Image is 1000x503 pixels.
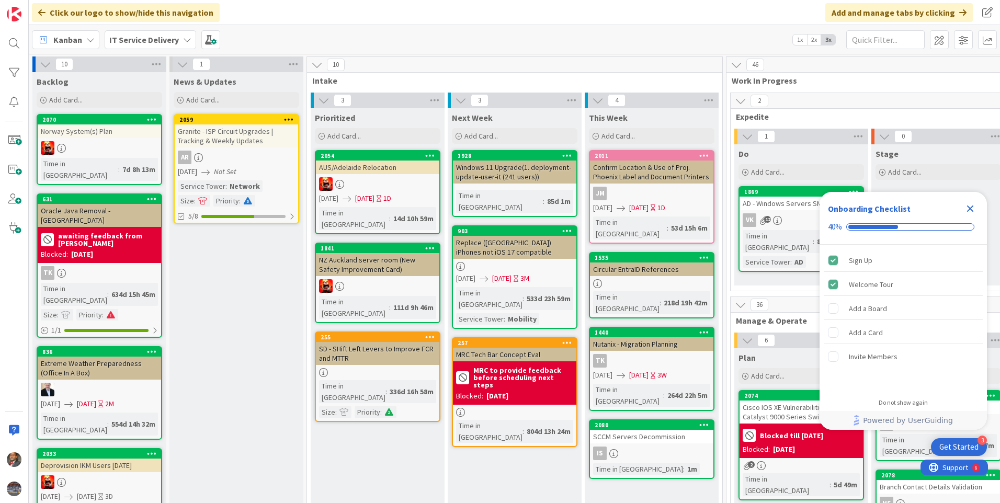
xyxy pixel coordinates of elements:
div: TK [41,266,54,280]
div: 2074Cisco IOS XE Vulnerabilities on Catalyst 9000 Series Switches [740,391,863,424]
div: 1440Nutanix - Migration Planning [590,328,713,351]
div: Mobility [505,313,539,325]
div: JM [593,187,607,200]
div: 554d 14h 32m [109,418,158,430]
div: Time in [GEOGRAPHIC_DATA] [743,230,813,253]
span: News & Updates [174,76,236,87]
div: Priority [213,195,239,207]
div: Click our logo to show/hide this navigation [32,3,220,22]
div: [DATE] [486,391,508,402]
div: 804d 13h 24m [524,426,573,437]
span: : [102,309,104,321]
b: awaiting feedback from [PERSON_NAME] [58,232,158,247]
span: 46 [746,59,764,71]
div: 2054 [316,151,439,161]
div: HO [38,383,161,396]
span: 2 [751,95,768,107]
div: Blocked: [41,249,68,260]
div: 7d 8h 13m [120,164,158,175]
div: Invite Members is incomplete. [824,345,983,368]
div: Add a Board [849,302,887,315]
span: : [504,313,505,325]
span: 2x [807,35,821,45]
div: Onboarding Checklist [828,202,911,215]
img: avatar [7,482,21,496]
span: : [389,302,391,313]
span: 5/8 [188,211,198,222]
div: Time in [GEOGRAPHIC_DATA] [41,283,107,306]
div: 255SD - SHift Left Levers to Improve FCR and MTTR [316,333,439,365]
div: 2059 [175,115,298,124]
div: Time in [GEOGRAPHIC_DATA] [743,473,829,496]
div: Add a Card is incomplete. [824,321,983,344]
div: Circular EntraID References [590,262,713,276]
div: 2054AUS/Adelaide Relocation [316,151,439,174]
span: : [118,164,120,175]
b: IT Service Delivery [109,35,179,45]
span: : [389,213,391,224]
div: [DATE] [773,444,795,455]
div: 1535 [590,253,713,262]
div: 1535 [595,254,713,261]
div: Time in [GEOGRAPHIC_DATA] [41,413,107,436]
span: Add Card... [186,95,220,105]
div: Deprovision IKM Users [DATE] [38,459,161,472]
div: 218d 19h 42m [661,297,710,308]
div: Open Get Started checklist, remaining modules: 3 [931,438,987,456]
span: [DATE] [629,370,649,381]
div: 1841 [316,244,439,253]
span: Backlog [37,76,69,87]
div: 836Extreme Weather Preparedness (Office In A Box) [38,347,161,380]
div: Time in [GEOGRAPHIC_DATA] [319,207,389,230]
div: 257 [458,339,576,347]
span: Add Card... [464,131,498,141]
div: 1841NZ Auckland server room (New Safety Improvement Card) [316,244,439,276]
span: [DATE] [178,166,197,177]
div: 1841 [321,245,439,252]
div: TK [590,354,713,368]
div: VK [740,213,863,227]
div: 257 [453,338,576,348]
span: [DATE] [77,491,96,502]
span: : [335,406,337,418]
div: Confirm Location & Use of Proj. Phoenix Label and Document Printers [590,161,713,184]
div: 2033 [42,450,161,458]
div: 257MRC Tech Bar Concept Eval [453,338,576,361]
div: 1440 [590,328,713,337]
div: 2054 [321,152,439,159]
div: 836 [38,347,161,357]
div: 2074 [740,391,863,401]
span: This Week [589,112,628,123]
div: Oracle Java Removal - [GEOGRAPHIC_DATA] [38,204,161,227]
div: Checklist progress: 40% [828,222,979,232]
span: : [225,180,227,192]
div: 2033 [38,449,161,459]
div: Blocked: [456,391,483,402]
img: VN [41,475,54,489]
div: 1928 [458,152,576,159]
div: 1/1 [38,324,161,337]
span: : [522,426,524,437]
span: Add Card... [601,131,635,141]
div: Do not show again [879,398,928,407]
b: MRC to provide feedback before scheduling next steps [473,367,573,388]
span: : [239,195,241,207]
div: Is [593,447,607,460]
div: 2070 [38,115,161,124]
div: 2078 [881,472,1000,479]
div: VK [743,213,756,227]
span: : [813,236,814,247]
span: Do [738,148,749,159]
span: 2 [748,461,755,468]
div: Time in [GEOGRAPHIC_DATA] [593,384,663,407]
span: Add Card... [327,131,361,141]
div: Close Checklist [962,200,979,217]
span: Prioritized [315,112,355,123]
span: : [57,309,59,321]
div: Sign Up is complete. [824,249,983,272]
div: Time in [GEOGRAPHIC_DATA] [41,158,118,181]
div: 1928 [453,151,576,161]
div: JM [590,187,713,200]
span: [DATE] [593,370,612,381]
span: [DATE] [492,273,512,284]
